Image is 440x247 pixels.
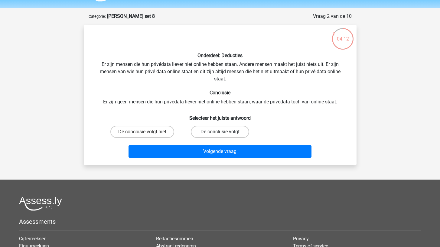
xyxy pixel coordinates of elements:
a: Privacy [293,236,309,242]
strong: [PERSON_NAME] set 8 [107,13,155,19]
a: Redactiesommen [156,236,193,242]
h6: Conclusie [93,90,347,96]
div: Er zijn mensen die hun privédata liever niet online hebben staan. Andere mensen maakt het juist n... [86,30,354,160]
h5: Assessments [19,218,421,225]
button: Volgende vraag [129,145,311,158]
h6: Selecteer het juiste antwoord [93,110,347,121]
small: Categorie: [89,14,106,19]
div: Vraag 2 van de 10 [313,13,352,20]
div: 04:12 [331,28,354,43]
label: De conclusie volgt [191,126,249,138]
a: Cijferreeksen [19,236,47,242]
label: De conclusie volgt niet [110,126,174,138]
img: Assessly logo [19,197,62,211]
h6: Onderdeel: Deducties [93,53,347,58]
